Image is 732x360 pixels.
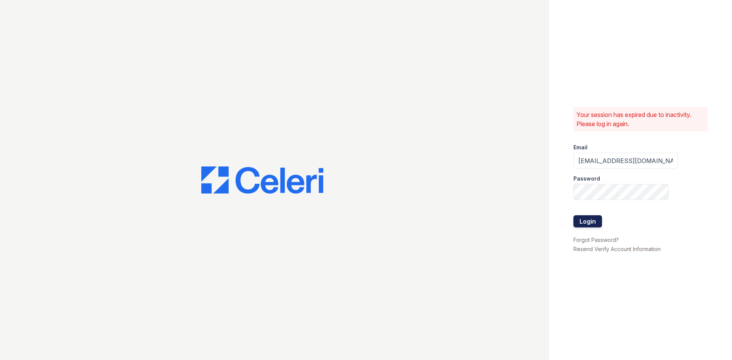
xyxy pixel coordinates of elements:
[573,215,602,227] button: Login
[573,246,661,252] a: Resend Verify Account Information
[573,175,600,182] label: Password
[201,166,323,194] img: CE_Logo_Blue-a8612792a0a2168367f1c8372b55b34899dd931a85d93a1a3d3e32e68fde9ad4.png
[573,237,619,243] a: Forgot Password?
[576,110,705,128] p: Your session has expired due to inactivity. Please log in again.
[573,144,588,151] label: Email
